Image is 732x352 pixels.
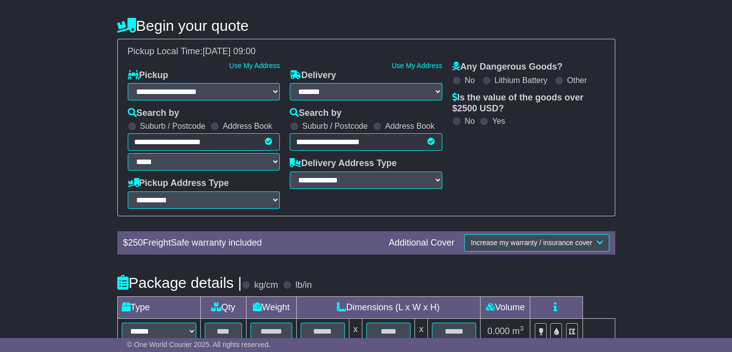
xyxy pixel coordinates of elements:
[567,76,587,85] label: Other
[295,280,312,291] label: lb/in
[128,108,179,119] label: Search by
[118,238,384,249] div: $ FreightSafe warranty included
[127,341,271,349] span: © One World Courier 2025. All rights reserved.
[471,239,592,247] span: Increase my warranty / insurance cover
[488,326,510,336] span: 0.000
[492,116,505,126] label: Yes
[349,318,362,344] td: x
[520,325,524,332] sup: 3
[254,280,278,291] label: kg/cm
[223,121,272,131] label: Address Book
[128,238,143,248] span: 250
[123,46,610,57] div: Pickup Local Time:
[296,296,481,318] td: Dimensions (L x W x H)
[392,62,442,70] a: Use My Address
[128,70,168,81] label: Pickup
[117,274,242,291] h4: Package details |
[246,296,297,318] td: Weight
[200,296,246,318] td: Qty
[464,234,609,252] button: Increase my warranty / insurance cover
[128,178,229,189] label: Pickup Address Type
[512,326,524,336] span: m
[494,76,548,85] label: Lithium Battery
[452,92,605,114] label: Is the value of the goods over $ ?
[457,103,477,113] span: 2500
[452,62,563,73] label: Any Dangerous Goods?
[140,121,206,131] label: Suburb / Postcode
[290,70,336,81] label: Delivery
[480,103,498,113] span: USD
[465,116,475,126] label: No
[229,62,280,70] a: Use My Address
[302,121,368,131] label: Suburb / Postcode
[117,296,200,318] td: Type
[385,121,435,131] label: Address Book
[415,318,428,344] td: x
[384,238,459,249] div: Additional Cover
[117,17,615,34] h4: Begin your quote
[481,296,530,318] td: Volume
[465,76,475,85] label: No
[290,108,341,119] label: Search by
[290,158,397,169] label: Delivery Address Type
[203,46,256,56] span: [DATE] 09:00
